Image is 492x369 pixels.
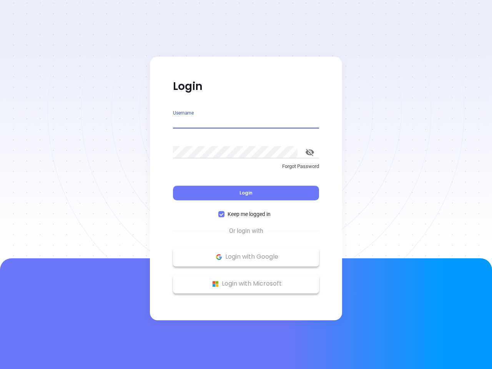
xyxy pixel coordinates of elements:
[173,111,194,115] label: Username
[173,186,319,200] button: Login
[173,163,319,170] p: Forgot Password
[173,247,319,266] button: Google Logo Login with Google
[173,80,319,93] p: Login
[173,274,319,293] button: Microsoft Logo Login with Microsoft
[211,279,220,289] img: Microsoft Logo
[173,163,319,176] a: Forgot Password
[214,252,224,262] img: Google Logo
[177,251,315,263] p: Login with Google
[239,189,253,196] span: Login
[177,278,315,289] p: Login with Microsoft
[224,210,274,218] span: Keep me logged in
[301,143,319,161] button: toggle password visibility
[225,226,267,236] span: Or login with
